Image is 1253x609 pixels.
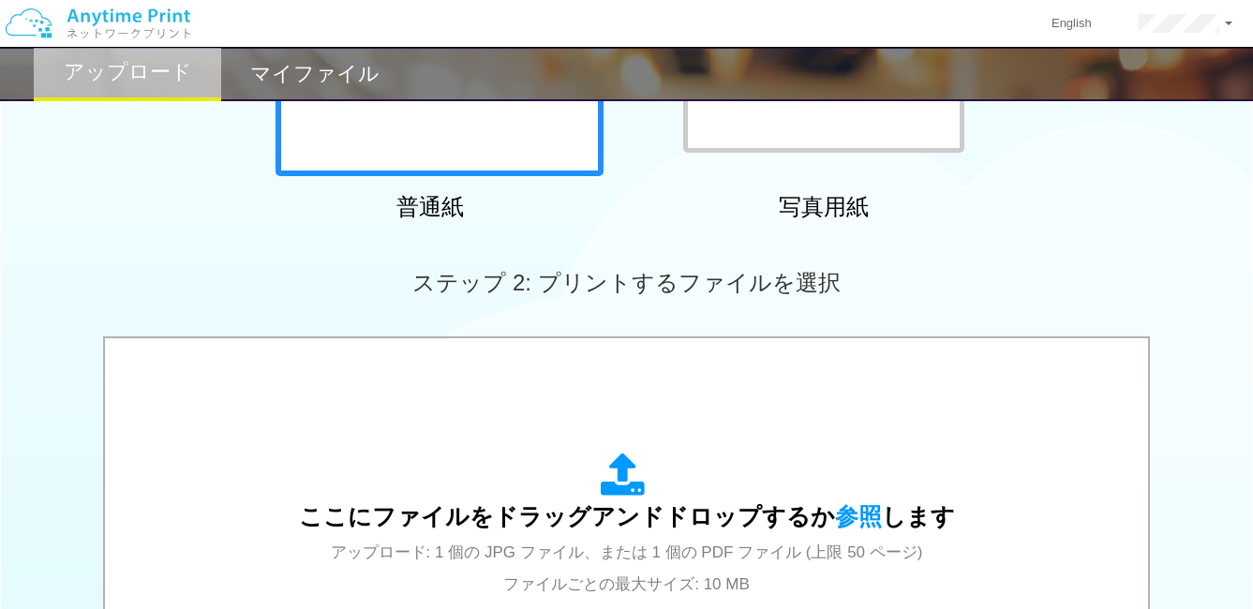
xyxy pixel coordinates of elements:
[250,63,380,85] h2: マイファイル
[299,503,955,529] span: ここにファイルをドラッグアンドドロップするか します
[331,543,923,593] span: アップロード: 1 個の JPG ファイル、または 1 個の PDF ファイル (上限 50 ページ) ファイルごとの最大サイズ: 10 MB
[835,503,882,529] span: 参照
[660,195,988,219] h2: 写真用紙
[64,61,192,83] h2: アップロード
[412,270,840,295] span: ステップ 2: プリントするファイルを選択
[266,195,594,219] h2: 普通紙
